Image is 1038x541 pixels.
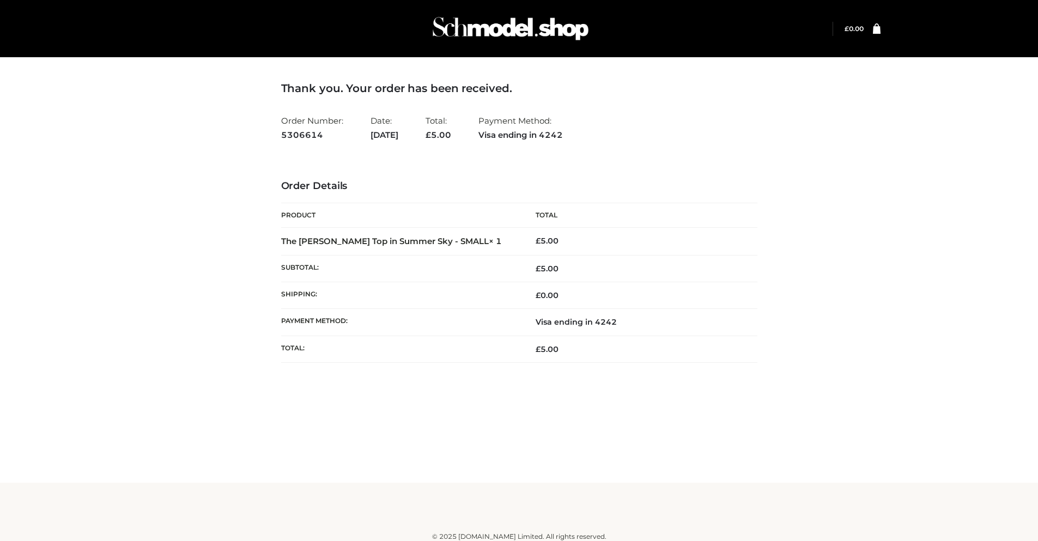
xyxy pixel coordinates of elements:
[536,344,559,354] span: 5.00
[281,309,519,336] th: Payment method:
[426,130,431,140] span: £
[845,25,864,33] a: £0.00
[489,236,502,246] strong: × 1
[281,236,502,246] strong: The [PERSON_NAME] Top in Summer Sky - SMALL
[519,309,757,336] td: Visa ending in 4242
[281,255,519,282] th: Subtotal:
[519,203,757,228] th: Total
[281,336,519,362] th: Total:
[281,203,519,228] th: Product
[426,130,451,140] span: 5.00
[478,111,563,144] li: Payment Method:
[281,111,343,144] li: Order Number:
[426,111,451,144] li: Total:
[536,344,541,354] span: £
[536,290,559,300] bdi: 0.00
[478,128,563,142] strong: Visa ending in 4242
[536,290,541,300] span: £
[845,25,864,33] bdi: 0.00
[281,128,343,142] strong: 5306614
[371,128,398,142] strong: [DATE]
[429,7,592,50] img: Schmodel Admin 964
[845,25,849,33] span: £
[281,180,757,192] h3: Order Details
[536,236,559,246] bdi: 5.00
[536,264,541,273] span: £
[281,282,519,309] th: Shipping:
[536,236,541,246] span: £
[536,264,559,273] span: 5.00
[281,82,757,95] h3: Thank you. Your order has been received.
[371,111,398,144] li: Date:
